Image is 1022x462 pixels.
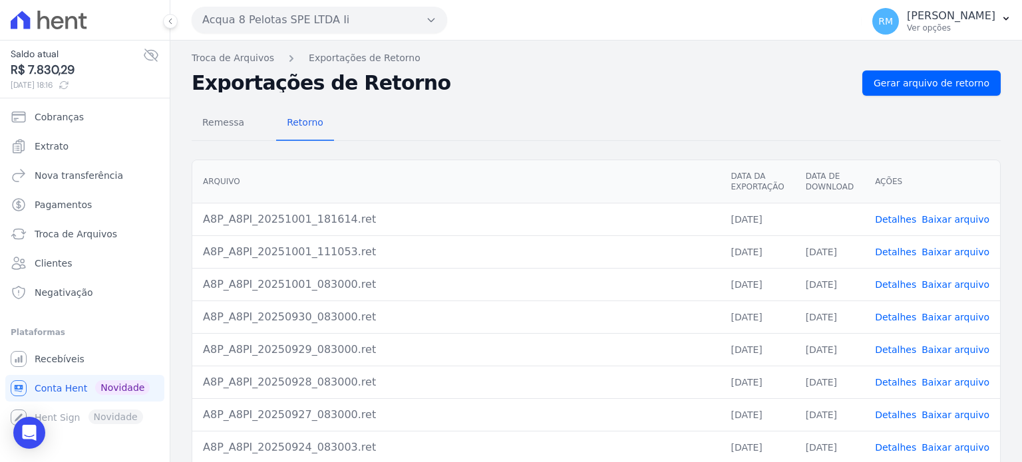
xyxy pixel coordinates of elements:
td: [DATE] [720,333,794,366]
p: [PERSON_NAME] [907,9,995,23]
a: Baixar arquivo [922,214,989,225]
nav: Sidebar [11,104,159,431]
td: [DATE] [720,235,794,268]
button: RM [PERSON_NAME] Ver opções [862,3,1022,40]
td: [DATE] [720,398,794,431]
a: Exportações de Retorno [309,51,421,65]
span: Novidade [95,380,150,395]
div: A8P_A8PI_20251001_111053.ret [203,244,709,260]
span: Remessa [194,109,252,136]
a: Detalhes [875,312,916,322]
span: Clientes [35,257,72,270]
span: Negativação [35,286,93,299]
a: Negativação [5,279,164,306]
td: [DATE] [795,366,864,398]
button: Acqua 8 Pelotas SPE LTDA Ii [192,7,447,33]
div: A8P_A8PI_20250924_083003.ret [203,439,709,455]
div: A8P_A8PI_20250928_083000.ret [203,374,709,390]
span: Nova transferência [35,169,123,182]
span: Pagamentos [35,198,92,211]
span: Recebíveis [35,352,85,366]
a: Cobranças [5,104,164,130]
th: Ações [864,160,1000,203]
td: [DATE] [720,268,794,300]
a: Troca de Arquivos [192,51,274,65]
a: Detalhes [875,409,916,420]
span: Troca de Arquivos [35,227,117,241]
a: Baixar arquivo [922,442,989,453]
a: Gerar arquivo de retorno [862,70,1001,96]
td: [DATE] [720,300,794,333]
a: Detalhes [875,377,916,388]
a: Retorno [276,106,334,141]
div: A8P_A8PI_20251001_083000.ret [203,277,709,292]
a: Baixar arquivo [922,247,989,257]
a: Troca de Arquivos [5,221,164,247]
span: Retorno [279,109,331,136]
a: Baixar arquivo [922,312,989,322]
td: [DATE] [795,333,864,366]
span: RM [878,17,893,26]
a: Pagamentos [5,191,164,218]
td: [DATE] [720,366,794,398]
div: Plataformas [11,324,159,340]
a: Baixar arquivo [922,279,989,290]
a: Nova transferência [5,162,164,189]
td: [DATE] [795,300,864,333]
a: Detalhes [875,442,916,453]
span: [DATE] 18:16 [11,79,143,91]
a: Remessa [192,106,255,141]
a: Detalhes [875,214,916,225]
div: A8P_A8PI_20250930_083000.ret [203,309,709,325]
span: Saldo atual [11,47,143,61]
a: Baixar arquivo [922,344,989,355]
div: A8P_A8PI_20250929_083000.ret [203,342,709,358]
th: Data da Exportação [720,160,794,203]
a: Recebíveis [5,346,164,372]
p: Ver opções [907,23,995,33]
a: Baixar arquivo [922,377,989,388]
a: Conta Hent Novidade [5,375,164,402]
h2: Exportações de Retorno [192,74,852,92]
a: Detalhes [875,247,916,257]
a: Detalhes [875,344,916,355]
td: [DATE] [795,398,864,431]
span: Cobranças [35,110,84,124]
a: Extrato [5,133,164,160]
span: R$ 7.830,29 [11,61,143,79]
th: Data de Download [795,160,864,203]
a: Detalhes [875,279,916,290]
th: Arquivo [192,160,720,203]
td: [DATE] [795,268,864,300]
a: Baixar arquivo [922,409,989,420]
a: Clientes [5,250,164,277]
td: [DATE] [720,203,794,235]
span: Gerar arquivo de retorno [874,76,989,90]
span: Extrato [35,140,69,153]
span: Conta Hent [35,382,87,395]
div: A8P_A8PI_20251001_181614.ret [203,211,709,227]
div: A8P_A8PI_20250927_083000.ret [203,407,709,423]
td: [DATE] [795,235,864,268]
div: Open Intercom Messenger [13,417,45,449]
nav: Breadcrumb [192,51,1001,65]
